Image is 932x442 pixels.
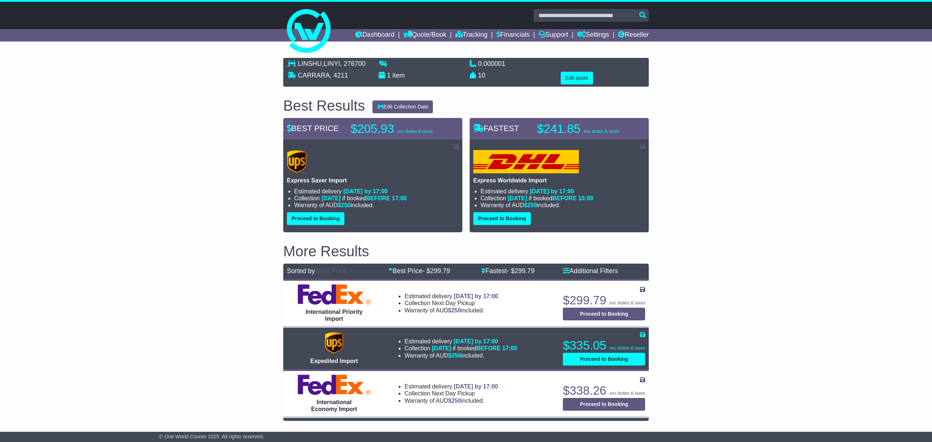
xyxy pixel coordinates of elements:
[404,352,517,359] li: Warranty of AUD included.
[330,72,348,79] span: , 4211
[473,150,579,173] img: DHL: Express Worldwide Import
[397,129,433,134] span: exc duties & taxes
[478,72,485,79] span: 10
[388,267,450,275] a: Best Price- $299.79
[610,346,645,351] span: exc duties & taxes
[337,202,351,208] span: $
[455,29,487,42] a: Tracking
[298,60,340,67] span: LINSHU,LINYI
[476,345,501,351] span: BEFORE
[404,397,498,404] li: Warranty of AUD included.
[294,188,459,195] li: Estimated delivery
[563,383,645,398] p: $338.26
[404,300,498,307] li: Collection
[404,338,517,345] li: Estimated delivery
[618,29,649,42] a: Reseller
[451,398,461,404] span: 250
[451,352,461,359] span: 250
[448,307,461,313] span: $
[287,212,344,225] button: Proceed to Booking
[341,202,351,208] span: 250
[530,188,574,194] span: [DATE] by 17:00
[497,29,530,42] a: Financials
[159,434,264,439] span: © One World Courier 2025. All rights reserved.
[404,390,498,397] li: Collection
[538,29,568,42] a: Support
[317,267,347,275] a: Best Price
[287,124,339,133] span: BEST PRICE
[527,202,537,208] span: 250
[287,150,307,173] img: UPS (new): Express Saver Import
[584,129,619,134] span: exc duties & taxes
[294,195,459,202] li: Collection
[298,284,371,305] img: FedEx Express: International Priority Import
[563,353,645,366] button: Proceed to Booking
[283,243,649,259] h2: More Results
[355,29,394,42] a: Dashboard
[508,195,593,201] span: if booked
[481,195,645,202] li: Collection
[514,267,534,275] span: 299.79
[610,300,645,305] span: exc duties & taxes
[387,72,391,79] span: 1
[372,100,433,113] button: Edit Collection Date
[481,202,645,209] li: Warranty of AUD included.
[311,399,357,412] span: International Economy Import
[451,307,461,313] span: 250
[610,391,645,396] span: exc duties & taxes
[552,195,577,201] span: BEFORE
[481,188,645,195] li: Estimated delivery
[305,309,362,322] span: International Priority Import
[392,195,407,201] span: 17:00
[403,29,446,42] a: Quote/Book
[454,293,498,299] span: [DATE] by 17:00
[432,390,475,396] span: Next Day Pickup
[432,345,517,351] span: if booked
[340,60,366,67] span: , 276700
[507,267,534,275] span: - $
[321,195,407,201] span: if booked
[563,308,645,320] button: Proceed to Booking
[578,195,593,201] span: 15:00
[422,267,450,275] span: - $
[473,124,519,133] span: FASTEST
[366,195,390,201] span: BEFORE
[454,338,498,344] span: [DATE] by 17:00
[280,98,369,114] div: Best Results
[321,195,341,201] span: [DATE]
[404,383,498,390] li: Estimated delivery
[473,177,645,184] p: Express Worldwide Import
[524,202,537,208] span: $
[563,338,645,353] p: $335.05
[298,72,330,79] span: CARRARA
[404,307,498,314] li: Warranty of AUD included.
[351,122,442,136] p: $205.93
[294,202,459,209] li: Warranty of AUD included.
[577,29,609,42] a: Settings
[310,358,358,364] span: Expedited Import
[473,212,531,225] button: Proceed to Booking
[448,352,461,359] span: $
[537,122,628,136] p: $241.85
[430,267,450,275] span: 299.79
[563,398,645,411] button: Proceed to Booking
[404,293,498,300] li: Estimated delivery
[287,177,459,184] p: Express Saver Import
[343,188,388,194] span: [DATE] by 17:00
[563,293,645,308] p: $299.79
[287,267,315,275] span: Sorted by
[404,345,517,352] li: Collection
[298,375,371,395] img: FedEx Express: International Economy Import
[454,383,498,390] span: [DATE] by 17:00
[325,332,343,354] img: UPS (new): Expedited Import
[481,267,534,275] a: Fastest- $299.79
[478,60,505,67] span: 0.000001
[392,72,405,79] span: item
[432,300,475,306] span: Next Day Pickup
[561,72,593,84] button: Edit quote
[502,345,517,351] span: 17:00
[432,345,451,351] span: [DATE]
[448,398,461,404] span: $
[563,267,618,275] a: Additional Filters
[508,195,527,201] span: [DATE]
